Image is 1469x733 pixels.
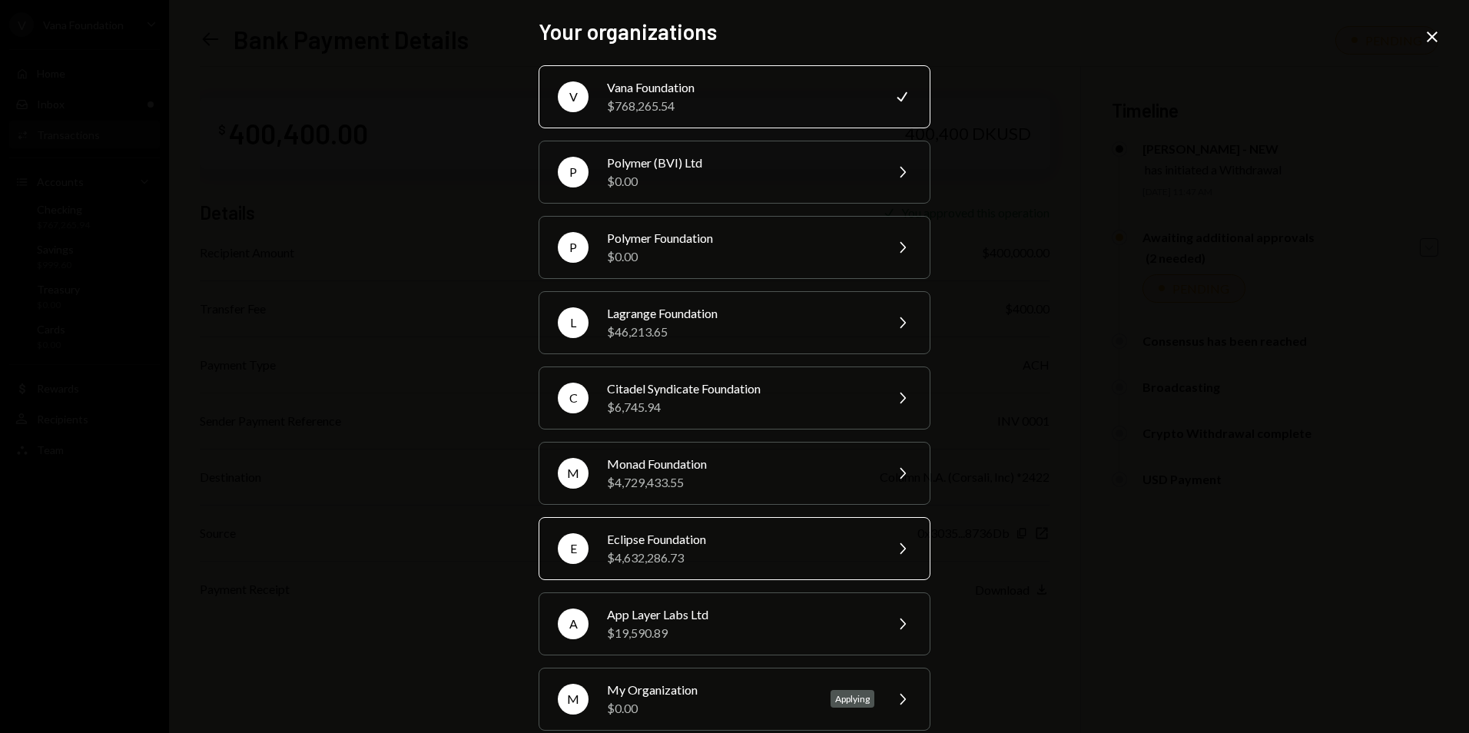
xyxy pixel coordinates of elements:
div: C [558,383,589,413]
div: Citadel Syndicate Foundation [607,380,874,398]
button: EEclipse Foundation$4,632,286.73 [539,517,930,580]
div: $4,729,433.55 [607,473,874,492]
button: PPolymer Foundation$0.00 [539,216,930,279]
div: App Layer Labs Ltd [607,605,874,624]
div: $768,265.54 [607,97,874,115]
div: Lagrange Foundation [607,304,874,323]
button: MMonad Foundation$4,729,433.55 [539,442,930,505]
div: M [558,684,589,715]
button: PPolymer (BVI) Ltd$0.00 [539,141,930,204]
div: P [558,157,589,187]
button: AApp Layer Labs Ltd$19,590.89 [539,592,930,655]
button: LLagrange Foundation$46,213.65 [539,291,930,354]
div: Monad Foundation [607,455,874,473]
div: $46,213.65 [607,323,874,341]
div: $0.00 [607,247,874,266]
div: $4,632,286.73 [607,549,874,567]
div: Polymer (BVI) Ltd [607,154,874,172]
div: $0.00 [607,172,874,191]
div: A [558,609,589,639]
div: $0.00 [607,699,812,718]
div: Vana Foundation [607,78,874,97]
div: My Organization [607,681,812,699]
div: P [558,232,589,263]
button: MMy Organization$0.00Applying [539,668,930,731]
h2: Your organizations [539,17,930,47]
div: Eclipse Foundation [607,530,874,549]
div: L [558,307,589,338]
div: V [558,81,589,112]
div: Applying [831,690,874,708]
button: CCitadel Syndicate Foundation$6,745.94 [539,366,930,430]
div: $19,590.89 [607,624,874,642]
div: Polymer Foundation [607,229,874,247]
div: M [558,458,589,489]
div: $6,745.94 [607,398,874,416]
button: VVana Foundation$768,265.54 [539,65,930,128]
div: E [558,533,589,564]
